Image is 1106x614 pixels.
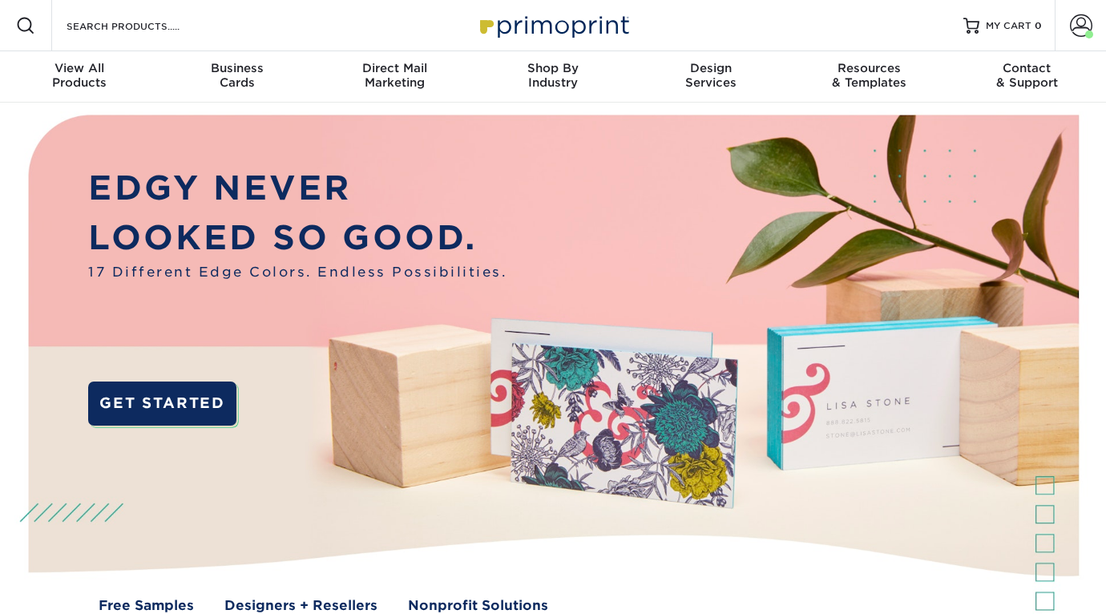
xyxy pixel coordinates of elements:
span: Business [158,61,316,75]
div: Services [632,61,790,90]
span: Design [632,61,790,75]
img: Primoprint [473,8,633,42]
div: Marketing [316,61,474,90]
input: SEARCH PRODUCTS..... [65,16,221,35]
span: Resources [790,61,948,75]
div: Industry [474,61,632,90]
div: & Support [948,61,1106,90]
span: 0 [1035,20,1042,31]
span: MY CART [986,19,1031,33]
p: EDGY NEVER [88,163,507,212]
span: 17 Different Edge Colors. Endless Possibilities. [88,262,507,282]
span: Shop By [474,61,632,75]
a: DesignServices [632,51,790,103]
a: GET STARTED [88,382,236,426]
p: LOOKED SO GOOD. [88,212,507,262]
div: Cards [158,61,316,90]
a: Shop ByIndustry [474,51,632,103]
span: Contact [948,61,1106,75]
a: Contact& Support [948,51,1106,103]
a: Resources& Templates [790,51,948,103]
span: Direct Mail [316,61,474,75]
a: BusinessCards [158,51,316,103]
div: & Templates [790,61,948,90]
a: Direct MailMarketing [316,51,474,103]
